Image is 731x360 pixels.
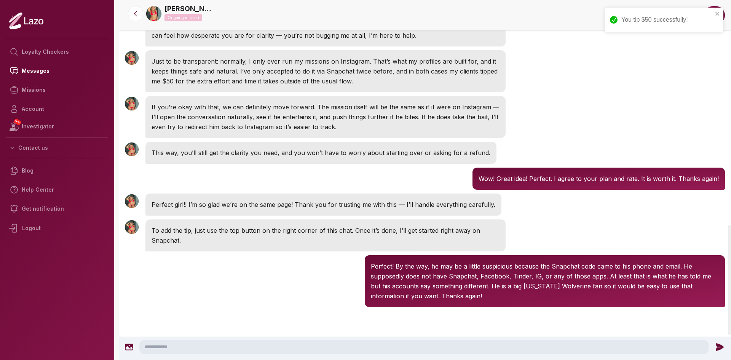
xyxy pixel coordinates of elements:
[6,118,108,134] a: NEWInvestigator
[164,14,202,21] p: Ongoing mission
[125,51,139,65] img: User avatar
[13,118,22,126] span: NEW
[479,174,719,184] p: Wow! Great idea! Perfect. I agree to your plan and rate. It is worth it. Thanks again!
[152,102,500,132] p: If you’re okay with that, we can definitely move forward. The mission itself will be the same as ...
[152,226,500,245] p: To add the tip, just use the top button on the right corner of this chat. Once it’s done, I’ll ge...
[146,6,161,21] img: 520ecdbb-042a-4e5d-99ca-1af144eed449
[6,180,108,199] a: Help Center
[6,141,108,155] button: Contact us
[125,97,139,110] img: User avatar
[715,11,720,17] button: close
[6,61,108,80] a: Messages
[152,21,500,40] p: Hey girl 💕 thank you for taking the time to find his Snapchat, I know that must not have been eas...
[621,15,713,24] div: You tip $50 successfully!
[6,161,108,180] a: Blog
[6,80,108,99] a: Missions
[152,148,490,158] p: This way, you’ll still get the clarity you need, and you won’t have to worry about starting over ...
[6,42,108,61] a: Loyalty Checkers
[6,218,108,238] div: Logout
[152,200,495,210] p: Perfect girl!! I’m so glad we’re on the same page! Thank you for trusting me with this — I’ll han...
[152,56,500,86] p: Just to be transparent: normally, I only ever run my missions on Instagram. That’s what my profil...
[6,199,108,218] a: Get notification
[371,261,719,301] p: Perfect! By the way, he may be a little suspicious because the Snapchat code came to his phone an...
[125,220,139,234] img: User avatar
[164,3,214,14] a: [PERSON_NAME]
[6,99,108,118] a: Account
[125,194,139,208] img: User avatar
[125,142,139,156] img: User avatar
